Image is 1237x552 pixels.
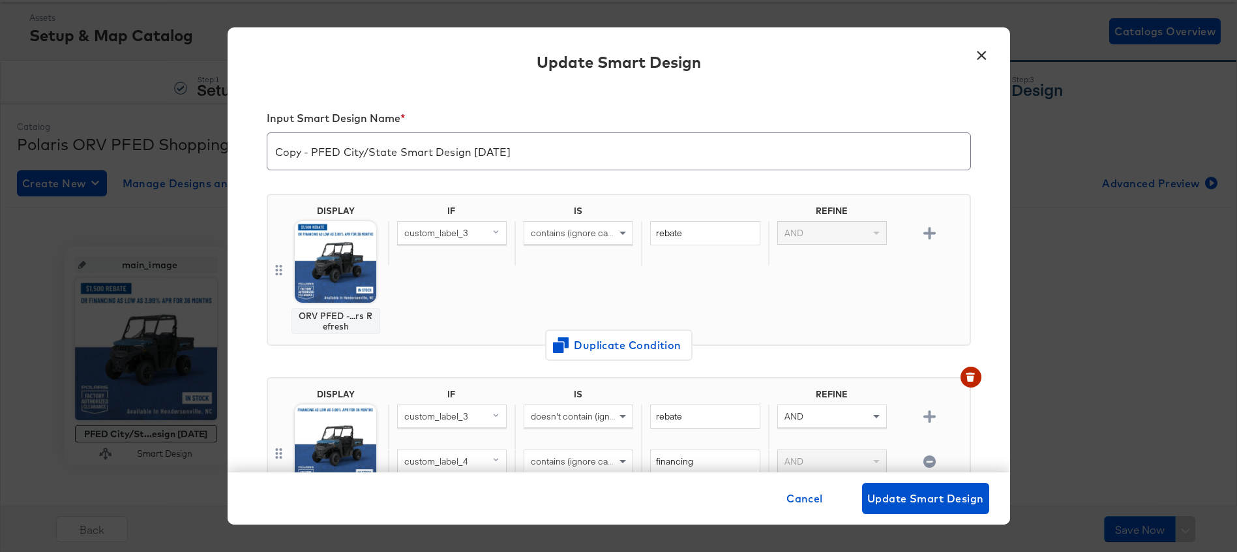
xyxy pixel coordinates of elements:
div: DISPLAY [317,389,355,399]
div: Update Smart Design [537,51,701,73]
span: AND [784,410,803,422]
span: custom_label_3 [404,227,468,239]
button: × [970,40,994,64]
span: doesn't contain (ignore case) [531,410,648,422]
div: DISPLAY [317,206,355,216]
img: xUgtDPNy-RaHMIAXYPhMdA.jpg [295,405,376,486]
input: Enter value [650,450,760,474]
div: REFINE [768,389,895,405]
div: Input Smart Design Name [267,112,971,130]
span: custom_label_4 [404,455,468,467]
div: IS [514,389,641,405]
div: IF [388,206,514,221]
span: Cancel [786,489,823,508]
div: IF [388,389,514,405]
span: AND [784,455,803,467]
button: Duplicate Condition [545,330,693,361]
div: IS [514,206,641,221]
span: contains (ignore case) [531,227,620,239]
button: Update Smart Design [862,483,989,514]
div: ORV PFED -...rs Refresh [297,311,374,331]
input: Enter value [650,405,760,429]
button: Cancel [781,483,828,514]
span: AND [784,227,803,239]
input: Enter value [650,221,760,245]
div: REFINE [768,206,895,221]
span: Update Smart Design [867,489,984,508]
span: Duplicate Condition [556,336,682,354]
input: My smart design [267,128,970,164]
span: custom_label_3 [404,410,468,422]
span: contains (ignore case) [531,455,620,467]
img: E1z5DLoLthgaduHqwo-xOg.jpg [295,221,376,303]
